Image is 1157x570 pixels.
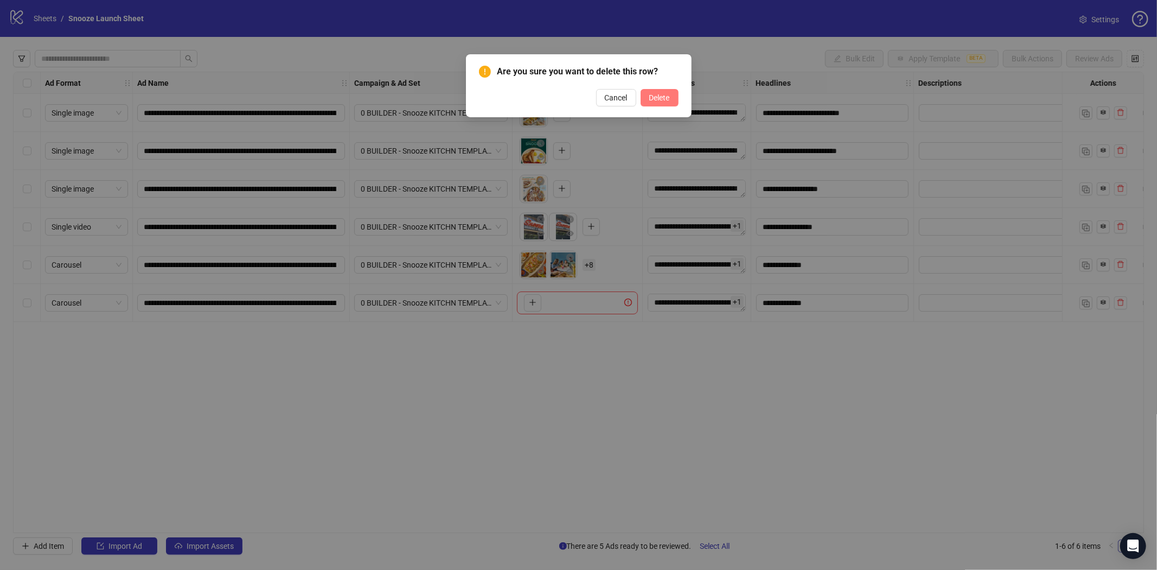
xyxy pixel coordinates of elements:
span: Cancel [605,93,628,102]
span: Delete [649,93,670,102]
div: Open Intercom Messenger [1120,533,1146,559]
span: exclamation-circle [479,66,491,78]
button: Delete [641,89,679,106]
span: Are you sure you want to delete this row? [497,65,679,78]
button: Cancel [596,89,636,106]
